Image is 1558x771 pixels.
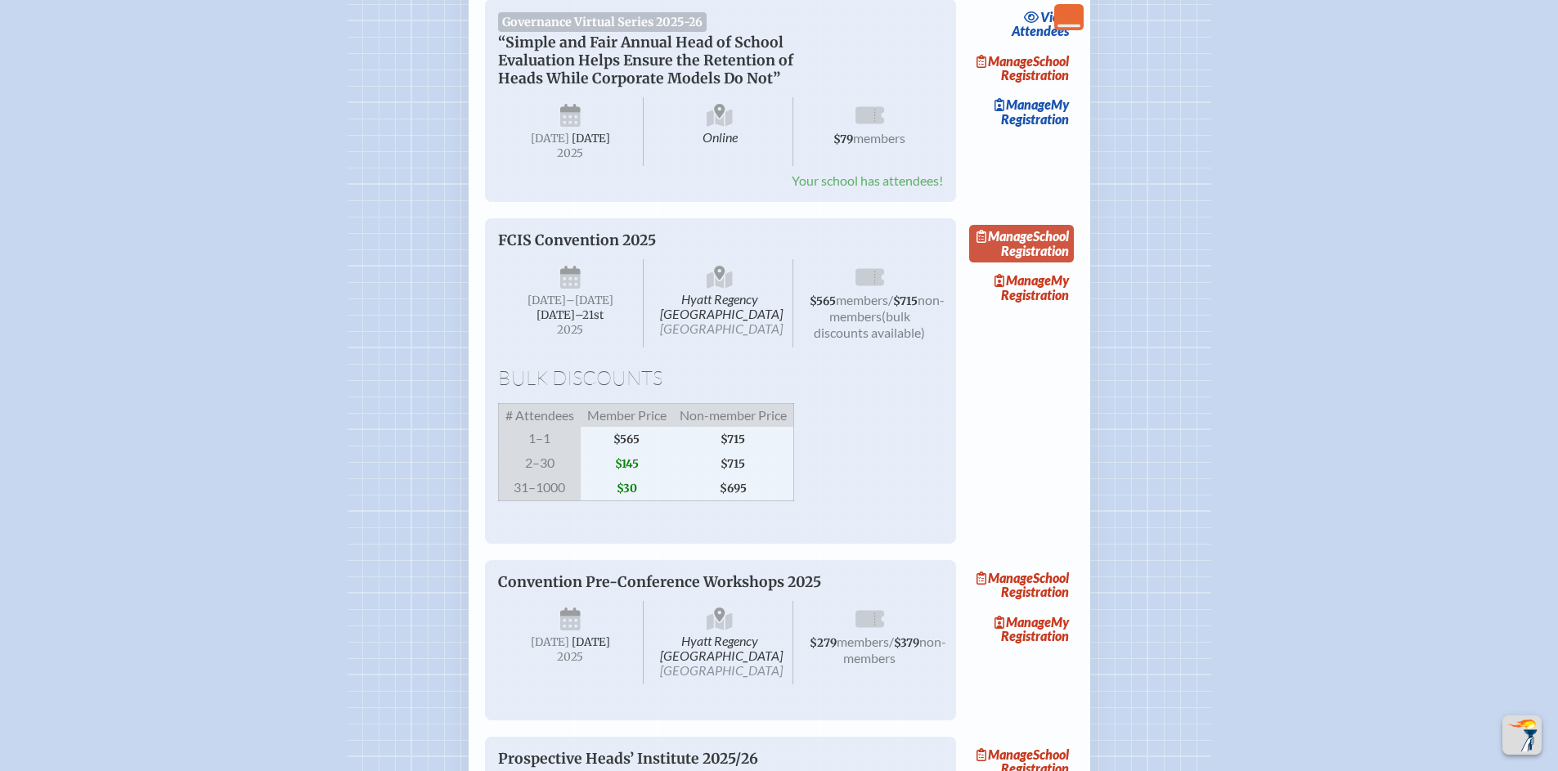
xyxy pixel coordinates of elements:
[581,403,673,427] span: Member Price
[572,635,610,649] span: [DATE]
[660,321,783,336] span: [GEOGRAPHIC_DATA]
[647,97,793,166] span: Online
[647,259,793,347] span: Hyatt Regency [GEOGRAPHIC_DATA]
[853,130,905,146] span: members
[673,427,794,451] span: $715
[498,451,581,476] span: 2–30
[977,228,1033,244] span: Manage
[498,367,943,390] h1: Bulk Discounts
[511,651,631,663] span: 2025
[673,403,794,427] span: Non-member Price
[511,324,631,336] span: 2025
[572,132,610,146] span: [DATE]
[837,634,889,649] span: members
[498,34,910,87] p: “Simple and Fair Annual Head of School Evaluation Helps Ensure the Retention of Heads While Corpo...
[1040,9,1069,25] span: view
[843,634,946,666] span: non-members
[969,225,1074,262] a: ManageSchool Registration
[977,53,1033,69] span: Manage
[566,294,613,307] span: –[DATE]
[810,636,837,650] span: $279
[673,476,794,501] span: $695
[977,570,1033,585] span: Manage
[814,308,925,340] span: (bulk discounts available)
[1506,719,1538,751] img: To the top
[660,662,783,678] span: [GEOGRAPHIC_DATA]
[969,567,1074,604] a: ManageSchool Registration
[498,476,581,501] span: 31–1000
[498,231,910,249] p: FCIS Convention 2025
[894,636,919,650] span: $379
[647,601,793,684] span: Hyatt Regency [GEOGRAPHIC_DATA]
[977,746,1033,762] span: Manage
[995,614,1051,630] span: Manage
[581,476,673,501] span: $30
[888,292,893,307] span: /
[528,294,566,307] span: [DATE]
[833,132,853,146] span: $79
[498,750,910,768] p: Prospective Heads’ Institute 2025/26
[673,451,794,476] span: $715
[810,294,836,308] span: $565
[1008,6,1074,43] a: viewAttendees
[498,573,910,591] p: Convention Pre-Conference Workshops 2025
[1502,715,1542,755] button: Scroll Top
[969,93,1074,131] a: ManageMy Registration
[531,132,569,146] span: [DATE]
[829,292,945,324] span: non-members
[511,147,631,159] span: 2025
[889,634,894,649] span: /
[893,294,918,308] span: $715
[537,308,604,322] span: [DATE]–⁠21st
[969,610,1074,648] a: ManageMy Registration
[969,49,1074,87] a: ManageSchool Registration
[969,269,1074,307] a: ManageMy Registration
[531,635,569,649] span: [DATE]
[498,403,581,427] span: # Attendees
[792,173,943,188] span: Your school has attendees!
[581,451,673,476] span: $145
[995,272,1051,288] span: Manage
[581,427,673,451] span: $565
[498,427,581,451] span: 1–1
[836,292,888,307] span: members
[995,96,1051,112] span: Manage
[498,12,707,32] span: Governance Virtual Series 2025-26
